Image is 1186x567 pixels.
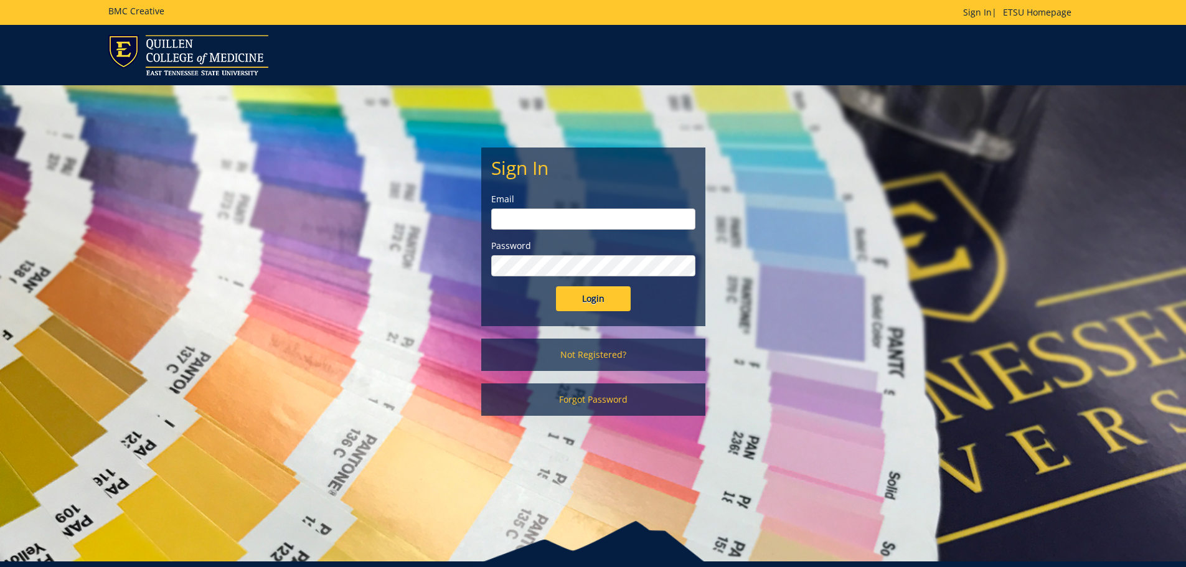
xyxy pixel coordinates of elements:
label: Password [491,240,695,252]
a: Not Registered? [481,339,705,371]
label: Email [491,193,695,205]
p: | [963,6,1078,19]
h2: Sign In [491,157,695,178]
a: ETSU Homepage [997,6,1078,18]
a: Sign In [963,6,992,18]
h5: BMC Creative [108,6,164,16]
input: Login [556,286,631,311]
img: ETSU logo [108,35,268,75]
a: Forgot Password [481,383,705,416]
